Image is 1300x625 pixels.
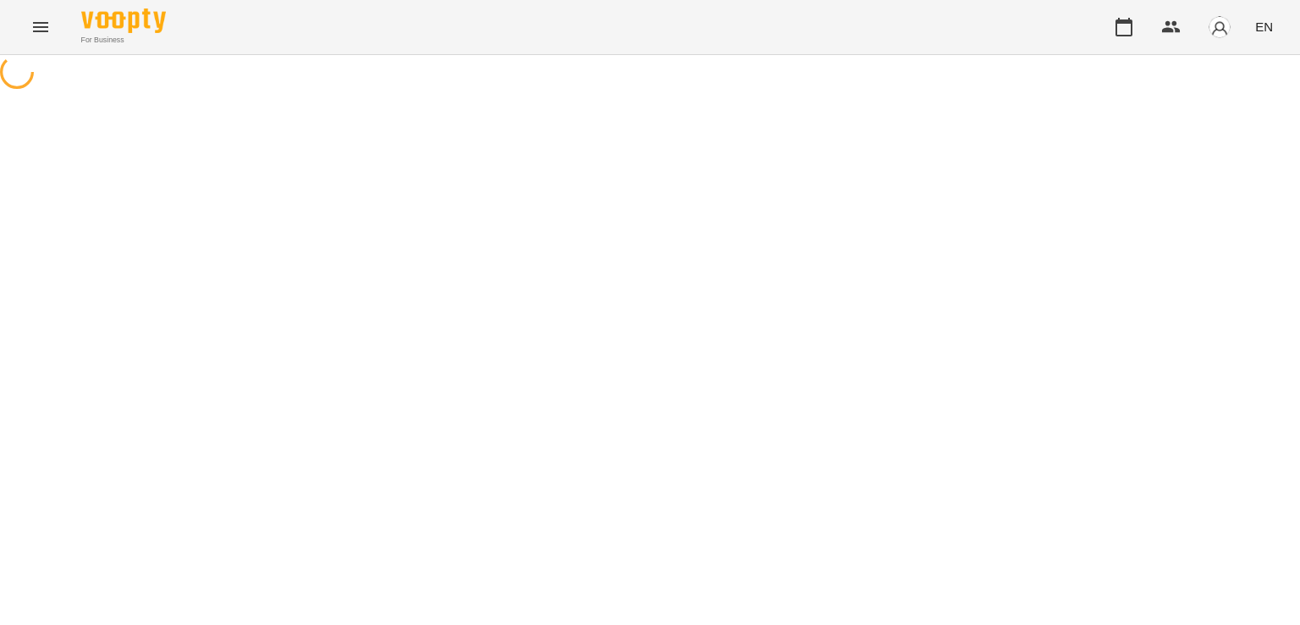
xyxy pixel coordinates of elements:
img: avatar_s.png [1208,15,1231,39]
button: EN [1248,11,1280,42]
button: Menu [20,7,61,47]
span: For Business [81,35,166,46]
img: Voopty Logo [81,8,166,33]
span: EN [1255,18,1273,36]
